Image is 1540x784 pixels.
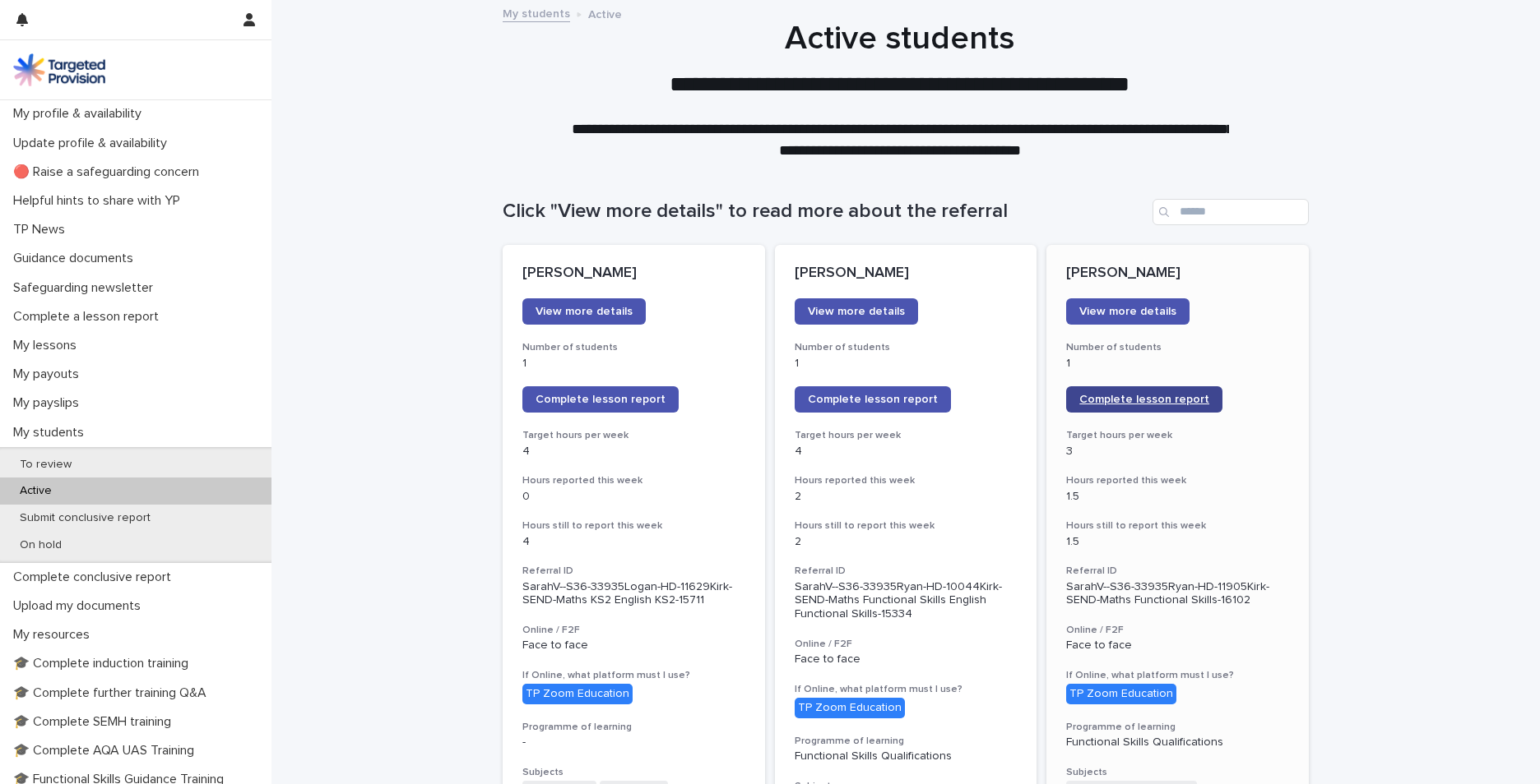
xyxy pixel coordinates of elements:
[7,511,164,525] p: Submit conclusive report
[7,484,65,498] p: Active
[7,458,85,472] p: To review
[1066,386,1222,413] a: Complete lesson report
[1066,445,1289,459] p: 3
[522,721,745,734] h3: Programme of learning
[522,474,745,487] h3: Hours reported this week
[795,474,1018,487] h3: Hours reported this week
[7,538,75,552] p: On hold
[1066,766,1289,779] h3: Subjects
[522,684,633,704] div: TP Zoom Education
[7,598,154,614] p: Upload my documents
[522,429,745,442] h3: Target hours per week
[1066,580,1289,608] p: SarahV--S36-33935Ryan-HD-11905Kirk-SEND-Maths Functional Skills-16102
[522,265,745,283] p: [PERSON_NAME]
[1066,721,1289,734] h3: Programme of learning
[1079,306,1176,317] span: View more details
[7,136,180,151] p: Update profile & availability
[7,685,220,701] p: 🎓 Complete further training Q&A
[503,3,570,22] a: My students
[7,714,184,730] p: 🎓 Complete SEMH training
[7,164,212,180] p: 🔴 Raise a safeguarding concern
[1066,684,1176,704] div: TP Zoom Education
[7,570,184,585] p: Complete conclusive report
[7,222,78,238] p: TP News
[1066,669,1289,682] h3: If Online, what platform must I use?
[1066,265,1289,283] p: [PERSON_NAME]
[795,341,1018,354] h3: Number of students
[795,638,1018,651] h3: Online / F2F
[7,395,92,411] p: My payslips
[7,743,207,759] p: 🎓 Complete AQA UAS Training
[7,106,155,122] p: My profile & availability
[795,565,1018,578] h3: Referral ID
[522,490,745,504] p: 0
[795,535,1018,549] p: 2
[1066,490,1289,504] p: 1.5
[522,565,745,578] h3: Referral ID
[522,766,745,779] h3: Subjects
[808,394,938,405] span: Complete lesson report
[7,627,103,643] p: My resources
[1066,565,1289,578] h3: Referral ID
[1066,429,1289,442] h3: Target hours per week
[7,251,146,266] p: Guidance documents
[522,445,745,459] p: 4
[1066,474,1289,487] h3: Hours reported this week
[795,735,1018,748] h3: Programme of learning
[795,298,918,325] a: View more details
[522,386,679,413] a: Complete lesson report
[522,624,745,637] h3: Online / F2F
[1079,394,1209,405] span: Complete lesson report
[795,490,1018,504] p: 2
[536,394,666,405] span: Complete lesson report
[7,280,166,296] p: Safeguarding newsletter
[795,698,905,718] div: TP Zoom Education
[522,669,745,682] h3: If Online, what platform must I use?
[795,265,1018,283] p: [PERSON_NAME]
[795,749,1018,763] p: Functional Skills Qualifications
[522,580,745,608] p: SarahV--S36-33935Logan-HD-11629Kirk-SEND-Maths KS2 English KS2-15711
[795,429,1018,442] h3: Target hours per week
[795,357,1018,371] p: 1
[522,298,646,325] a: View more details
[522,535,745,549] p: 4
[522,357,745,371] p: 1
[1066,341,1289,354] h3: Number of students
[7,656,202,671] p: 🎓 Complete induction training
[7,367,92,382] p: My payouts
[522,341,745,354] h3: Number of students
[522,519,745,533] h3: Hours still to report this week
[795,386,951,413] a: Complete lesson report
[1066,736,1289,749] p: Functional Skills Qualifications
[7,309,172,325] p: Complete a lesson report
[1153,199,1309,225] input: Search
[795,580,1018,621] p: SarahV--S36-33935Ryan-HD-10044Kirk-SEND-Maths Functional Skills English Functional Skills-15334
[7,425,97,440] p: My students
[1066,357,1289,371] p: 1
[503,200,1146,224] h1: Click "View more details" to read more about the referral
[1066,519,1289,533] h3: Hours still to report this week
[795,683,1018,696] h3: If Online, what platform must I use?
[522,639,745,653] p: Face to face
[522,736,745,749] p: -
[1066,639,1289,653] p: Face to face
[7,193,193,209] p: Helpful hints to share with YP
[13,53,105,86] img: M5nRWzHhSzIhMunXDL62
[1066,535,1289,549] p: 1.5
[808,306,905,317] span: View more details
[536,306,633,317] span: View more details
[7,338,90,353] p: My lessons
[1066,624,1289,637] h3: Online / F2F
[795,519,1018,533] h3: Hours still to report this week
[497,19,1303,58] h1: Active students
[1066,298,1190,325] a: View more details
[795,653,1018,666] p: Face to face
[795,445,1018,459] p: 4
[588,4,622,22] p: Active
